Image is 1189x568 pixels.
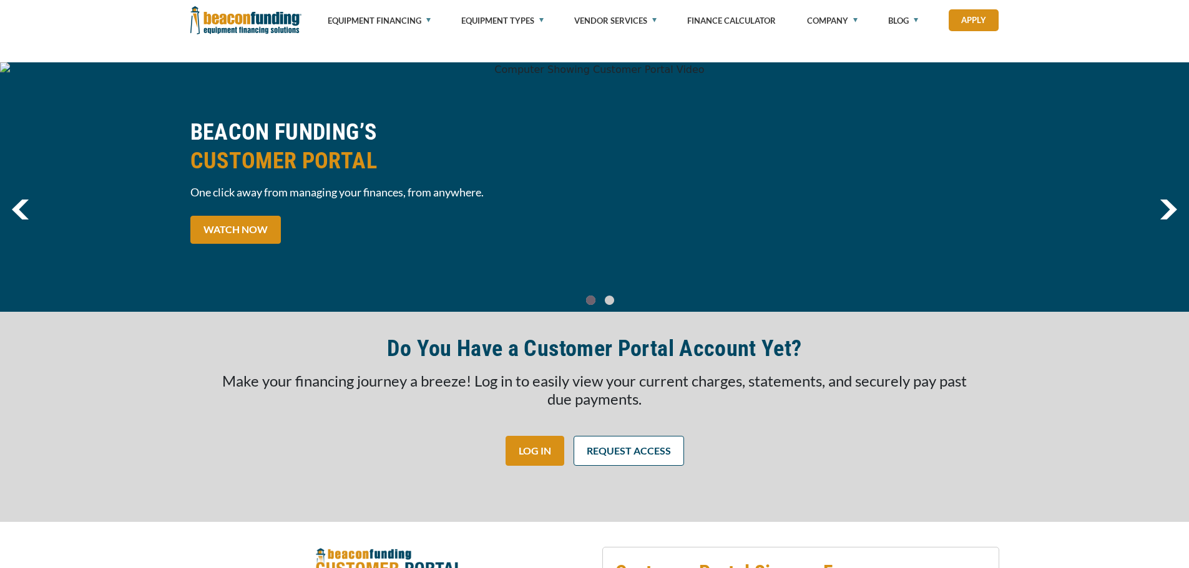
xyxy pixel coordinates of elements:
[506,436,564,466] a: LOG IN
[574,436,684,466] a: REQUEST ACCESS
[190,118,587,175] h2: BEACON FUNDING’S
[222,372,967,408] span: Make your financing journey a breeze! Log in to easily view your current charges, statements, and...
[387,334,801,363] h2: Do You Have a Customer Portal Account Yet?
[1160,200,1177,219] a: next
[949,9,999,31] a: Apply
[602,295,617,306] a: Go To Slide 1
[12,200,29,219] img: Left Navigator
[190,185,587,200] span: One click away from managing your finances, from anywhere.
[190,147,587,175] span: CUSTOMER PORTAL
[1160,200,1177,219] img: Right Navigator
[584,295,599,306] a: Go To Slide 0
[190,216,281,244] a: WATCH NOW
[12,200,29,219] a: previous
